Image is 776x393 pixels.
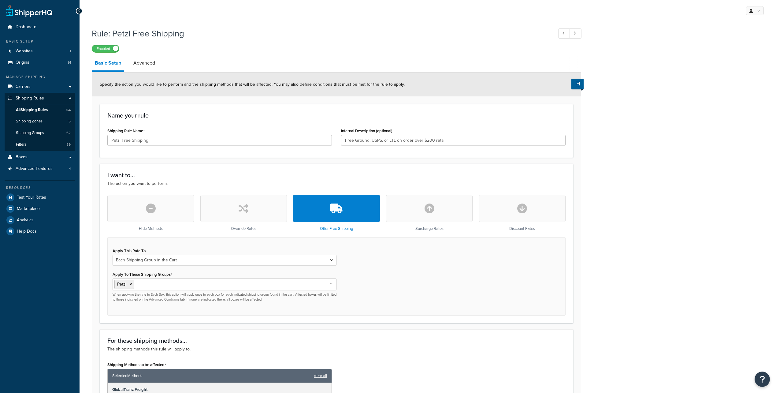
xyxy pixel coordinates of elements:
a: Analytics [5,215,75,226]
div: Offer Free Shipping [293,195,380,231]
button: Show Help Docs [571,79,584,89]
span: Advanced Features [16,166,53,171]
span: Analytics [17,218,34,223]
a: Shipping Rules [5,93,75,104]
a: Advanced Features4 [5,163,75,174]
div: Manage Shipping [5,74,75,80]
h3: I want to... [107,172,566,178]
li: Shipping Groups [5,127,75,139]
li: Advanced Features [5,163,75,174]
p: The action you want to perform. [107,180,566,187]
span: Petzl [117,281,126,287]
a: Carriers [5,81,75,92]
span: 62 [66,130,71,136]
span: 1 [70,49,71,54]
span: 64 [66,107,71,113]
a: Shipping Zones5 [5,116,75,127]
span: 91 [68,60,71,65]
div: Resources [5,185,75,190]
span: Websites [16,49,33,54]
a: AllShipping Rules64 [5,104,75,116]
a: Dashboard [5,21,75,33]
li: Websites [5,46,75,57]
li: Shipping Zones [5,116,75,127]
h3: For these shipping methods... [107,337,566,344]
li: Shipping Rules [5,93,75,151]
div: Hide Methods [107,195,194,231]
a: Marketplace [5,203,75,214]
span: Filters [16,142,26,147]
li: Origins [5,57,75,68]
span: Marketplace [17,206,40,211]
h1: Rule: Petzl Free Shipping [92,28,547,39]
span: Carriers [16,84,31,89]
button: Open Resource Center [755,372,770,387]
a: Previous Record [558,28,570,39]
a: Filters59 [5,139,75,150]
label: Shipping Rule Name [107,129,145,133]
a: Basic Setup [92,56,124,72]
label: Internal Description (optional) [341,129,392,133]
span: 5 [69,119,71,124]
span: Shipping Groups [16,130,44,136]
h3: Name your rule [107,112,566,119]
label: Apply To These Shipping Groups [113,272,172,277]
span: 4 [69,166,71,171]
span: Origins [16,60,29,65]
span: Selected Methods [112,372,311,380]
span: All Shipping Rules [16,107,48,113]
label: Apply This Rate To [113,249,146,253]
span: Boxes [16,155,28,160]
a: Shipping Groups62 [5,127,75,139]
a: Next Record [570,28,581,39]
div: Surcharge Rates [386,195,473,231]
div: Override Rates [200,195,287,231]
span: Specify the action you would like to perform and the shipping methods that will be affected. You ... [100,81,405,88]
a: Boxes [5,152,75,163]
a: clear all [314,372,327,380]
p: When applying the rate to Each Box, this action will apply once to each box for each indicated sh... [113,292,336,302]
span: Shipping Zones [16,119,43,124]
span: 59 [66,142,71,147]
span: Dashboard [16,24,36,30]
span: Help Docs [17,229,37,234]
span: Shipping Rules [16,96,44,101]
a: Advanced [130,56,158,70]
span: Test Your Rates [17,195,46,200]
div: Basic Setup [5,39,75,44]
label: Shipping Methods to be affected [107,362,166,367]
a: Websites1 [5,46,75,57]
a: Origins91 [5,57,75,68]
label: Enabled [92,45,119,52]
li: Filters [5,139,75,150]
a: Test Your Rates [5,192,75,203]
a: Help Docs [5,226,75,237]
div: Discount Rates [479,195,566,231]
p: The shipping methods this rule will apply to. [107,346,566,353]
